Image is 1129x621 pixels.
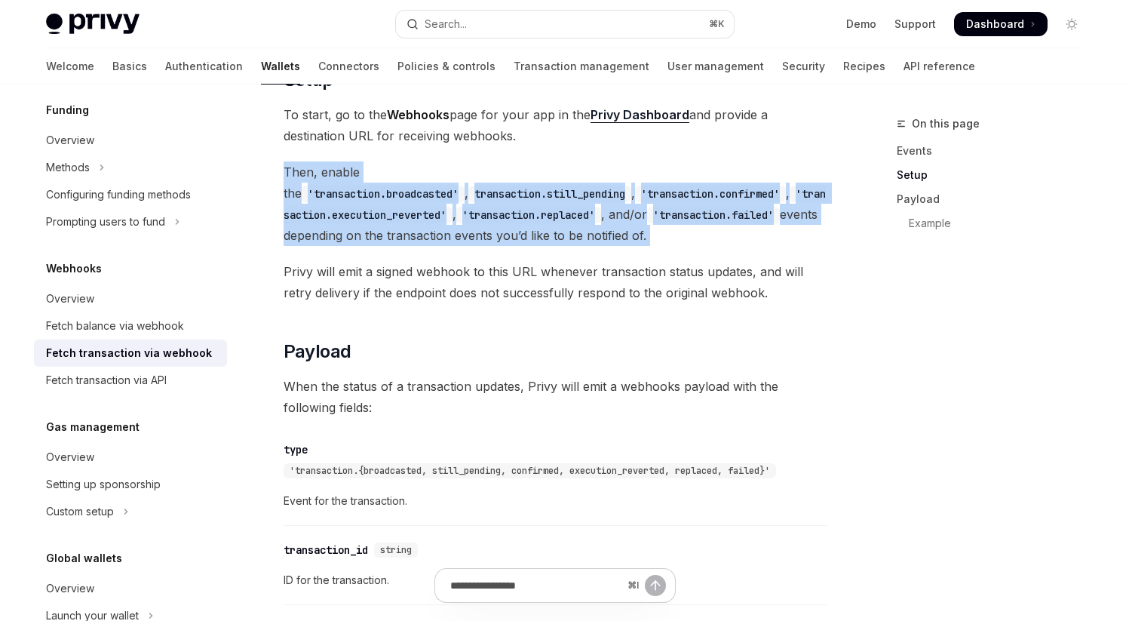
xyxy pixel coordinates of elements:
[284,261,827,303] span: Privy will emit a signed webhook to this URL whenever transaction status updates, and will retry ...
[284,104,827,146] span: To start, go to the page for your app in the and provide a destination URL for receiving webhooks.
[591,107,689,123] a: Privy Dashboard
[894,17,936,32] a: Support
[667,48,764,85] a: User management
[284,442,308,457] div: type
[46,290,94,308] div: Overview
[34,498,227,525] button: Toggle Custom setup section
[46,503,114,521] div: Custom setup
[284,340,351,364] span: Payload
[284,161,827,246] span: Then, enable the , , , , , and/or events depending on the transaction events you’d like to be not...
[46,186,191,204] div: Configuring funding methods
[284,376,827,418] span: When the status of a transaction updates, Privy will emit a webhooks payload with the following f...
[425,15,467,33] div: Search...
[46,549,122,567] h5: Global wallets
[709,18,725,30] span: ⌘ K
[468,186,631,202] code: transaction.still_pending
[635,186,786,202] code: 'transaction.confirmed'
[34,127,227,154] a: Overview
[387,107,449,122] strong: Webhooks
[34,340,227,367] a: Fetch transaction via webhook
[450,569,621,602] input: Ask a question...
[46,260,102,278] h5: Webhooks
[380,544,412,556] span: string
[34,471,227,498] a: Setting up sponsorship
[34,444,227,471] a: Overview
[782,48,825,85] a: Security
[897,211,1096,235] a: Example
[318,48,379,85] a: Connectors
[46,344,212,362] div: Fetch transaction via webhook
[846,17,876,32] a: Demo
[954,12,1048,36] a: Dashboard
[46,579,94,598] div: Overview
[897,139,1096,163] a: Events
[46,475,161,493] div: Setting up sponsorship
[396,11,734,38] button: Open search
[46,213,165,231] div: Prompting users to fund
[46,418,140,436] h5: Gas management
[456,207,601,223] code: 'transaction.replaced'
[34,575,227,602] a: Overview
[897,163,1096,187] a: Setup
[897,187,1096,211] a: Payload
[34,154,227,181] button: Toggle Methods section
[34,208,227,235] button: Toggle Prompting users to fund section
[46,14,140,35] img: light logo
[46,448,94,466] div: Overview
[647,207,780,223] code: 'transaction.failed'
[46,317,184,335] div: Fetch balance via webhook
[261,48,300,85] a: Wallets
[290,465,770,477] span: 'transaction.{broadcasted, still_pending, confirmed, execution_reverted, replaced, failed}'
[397,48,495,85] a: Policies & controls
[912,115,980,133] span: On this page
[966,17,1024,32] span: Dashboard
[34,181,227,208] a: Configuring funding methods
[284,543,368,558] div: transaction_id
[46,48,94,85] a: Welcome
[645,575,666,596] button: Send message
[843,48,885,85] a: Recipes
[284,492,827,510] span: Event for the transaction.
[34,312,227,340] a: Fetch balance via webhook
[46,131,94,149] div: Overview
[112,48,147,85] a: Basics
[1060,12,1084,36] button: Toggle dark mode
[514,48,649,85] a: Transaction management
[302,186,465,202] code: 'transaction.broadcasted'
[904,48,975,85] a: API reference
[34,367,227,394] a: Fetch transaction via API
[34,285,227,312] a: Overview
[165,48,243,85] a: Authentication
[46,101,89,119] h5: Funding
[46,371,167,389] div: Fetch transaction via API
[46,158,90,177] div: Methods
